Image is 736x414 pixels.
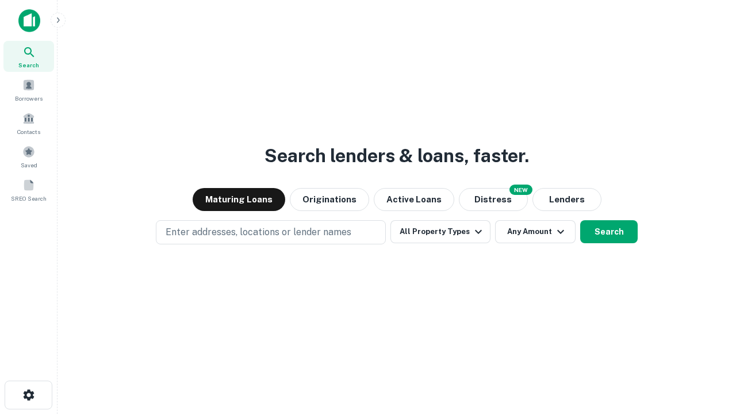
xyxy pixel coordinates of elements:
[290,188,369,211] button: Originations
[678,322,736,377] iframe: Chat Widget
[390,220,490,243] button: All Property Types
[166,225,351,239] p: Enter addresses, locations or lender names
[193,188,285,211] button: Maturing Loans
[11,194,47,203] span: SREO Search
[495,220,576,243] button: Any Amount
[156,220,386,244] button: Enter addresses, locations or lender names
[17,127,40,136] span: Contacts
[509,185,532,195] div: NEW
[18,9,40,32] img: capitalize-icon.png
[3,108,54,139] a: Contacts
[264,142,529,170] h3: Search lenders & loans, faster.
[3,74,54,105] a: Borrowers
[374,188,454,211] button: Active Loans
[3,41,54,72] a: Search
[15,94,43,103] span: Borrowers
[3,141,54,172] a: Saved
[21,160,37,170] span: Saved
[18,60,39,70] span: Search
[459,188,528,211] button: Search distressed loans with lien and other non-mortgage details.
[3,174,54,205] a: SREO Search
[580,220,638,243] button: Search
[532,188,601,211] button: Lenders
